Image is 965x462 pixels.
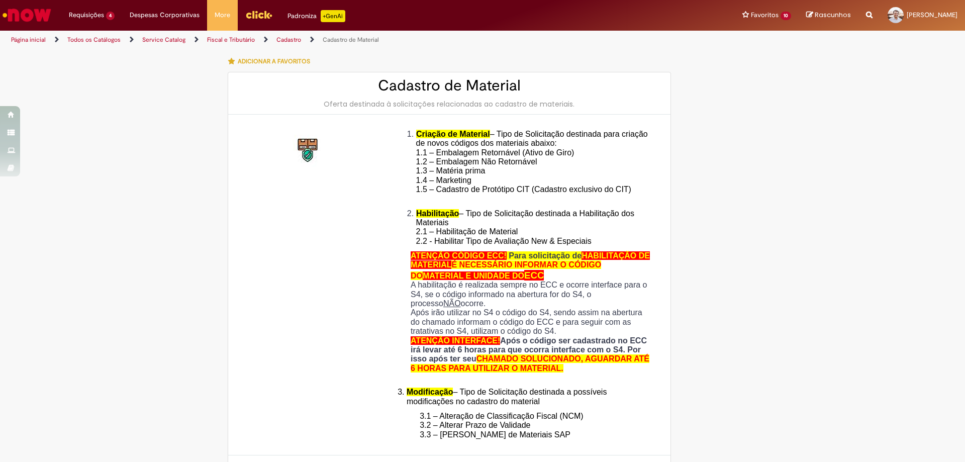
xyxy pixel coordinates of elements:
[407,388,453,396] span: Modificação
[1,5,53,25] img: ServiceNow
[228,51,316,72] button: Adicionar a Favoritos
[293,135,325,167] img: Cadastro de Material
[238,57,310,65] span: Adicionar a Favoritos
[215,10,230,20] span: More
[287,10,345,22] div: Padroniza
[207,36,255,44] a: Fiscal e Tributário
[238,77,660,94] h2: Cadastro de Material
[276,36,301,44] a: Cadastro
[443,299,461,308] u: NÃO
[416,209,459,218] span: Habilitação
[245,7,272,22] img: click_logo_yellow_360x200.png
[321,10,345,22] p: +GenAi
[407,388,653,406] li: – Tipo de Solicitação destinada a possíveis modificações no cadastro do material
[509,251,582,260] span: Para solicitação de
[11,36,46,44] a: Página inicial
[751,10,779,20] span: Favoritos
[411,260,601,280] span: É NECESSÁRIO INFORMAR O CÓDIGO DO
[142,36,185,44] a: Service Catalog
[420,412,583,439] span: 3.1 – Alteração de Classificação Fiscal (NCM) 3.2 – Alterar Prazo de Validade 3.3 – [PERSON_NAME]...
[130,10,200,20] span: Despesas Corporativas
[416,209,634,245] span: – Tipo de Solicitação destinada a Habilitação dos Materiais 2.1 – Habilitação de Material 2.2 - H...
[907,11,957,19] span: [PERSON_NAME]
[416,130,490,138] span: Criação de Material
[781,12,791,20] span: 10
[411,251,507,260] span: ATENÇÃO CÓDIGO ECC!
[69,10,104,20] span: Requisições
[106,12,115,20] span: 4
[411,336,649,373] strong: Após o código ser cadastrado no ECC irá levar até 6 horas para que ocorra interface com o S4. Por...
[238,99,660,109] div: Oferta destinada à solicitações relacionadas ao cadastro de materiais.
[411,308,653,336] p: Após irão utilizar no S4 o código do S4, sendo assim na abertura do chamado informam o código do ...
[323,36,379,44] a: Cadastro de Material
[806,11,851,20] a: Rascunhos
[416,130,648,203] span: – Tipo de Solicitação destinada para criação de novos códigos dos materiais abaixo: 1.1 – Embalag...
[8,31,636,49] ul: Trilhas de página
[411,336,500,345] span: ATENÇÃO INTERFACE!
[423,271,524,280] span: MATERIAL E UNIDADE DO
[524,270,544,281] span: ECC
[67,36,121,44] a: Todos os Catálogos
[815,10,851,20] span: Rascunhos
[411,251,650,269] span: HABILITAÇÃO DE MATERIAL
[411,281,653,308] p: A habilitação é realizada sempre no ECC e ocorre interface para o S4, se o código informado na ab...
[411,354,649,372] span: CHAMADO SOLUCIONADO, AGUARDAR ATÉ 6 HORAS PARA UTILIZAR O MATERIAL.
